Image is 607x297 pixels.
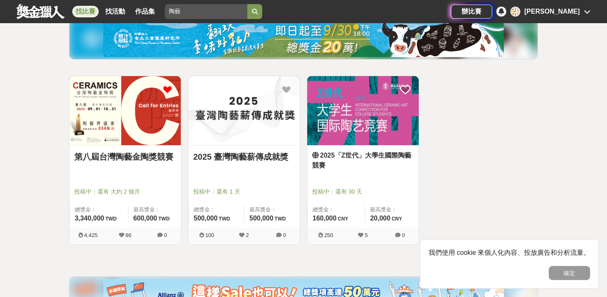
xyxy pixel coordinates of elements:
[219,216,230,222] span: TWD
[313,215,337,222] span: 160,000
[249,206,295,214] span: 最高獎金：
[193,187,295,196] span: 投稿中：還有 1 天
[313,206,360,214] span: 總獎金：
[402,232,405,238] span: 0
[549,266,590,280] button: 確定
[524,7,580,17] div: [PERSON_NAME]
[126,232,131,238] span: 86
[194,215,218,222] span: 500,000
[307,76,419,145] img: Cover Image
[133,206,176,214] span: 最高獎金：
[193,151,295,163] a: 2025 臺灣陶藝薪傳成就獎
[194,206,239,214] span: 總獎金：
[370,215,390,222] span: 20,000
[72,6,99,17] a: 找比賽
[429,249,590,256] span: 我們使用 cookie 來個人化內容、投放廣告和分析流量。
[75,215,104,222] span: 3,340,000
[74,151,176,163] a: 第八屆台灣陶藝金陶獎競賽
[74,187,176,196] span: 投稿中：還有 大約 2 個月
[338,216,348,222] span: CNY
[75,206,123,214] span: 總獎金：
[365,232,368,238] span: 5
[69,76,181,145] img: Cover Image
[312,151,414,170] a: 2025「Z世代」大學生國際陶藝競賽
[510,7,520,17] div: 張
[324,232,333,238] span: 250
[249,215,273,222] span: 500,000
[84,232,98,238] span: 4,425
[188,76,300,145] img: Cover Image
[391,216,402,222] span: CNY
[102,6,128,17] a: 找活動
[246,232,249,238] span: 2
[133,215,157,222] span: 600,000
[165,4,247,19] input: 2025 反詐視界—全國影片競賽
[105,216,116,222] span: TWD
[451,5,492,19] a: 辦比賽
[283,232,286,238] span: 0
[103,20,504,57] img: ea6d37ea-8c75-4c97-b408-685919e50f13.jpg
[159,216,170,222] span: TWD
[275,216,286,222] span: TWD
[370,206,414,214] span: 最高獎金：
[132,6,158,17] a: 作品集
[205,232,214,238] span: 100
[312,187,414,196] span: 投稿中：還有 30 天
[164,232,167,238] span: 0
